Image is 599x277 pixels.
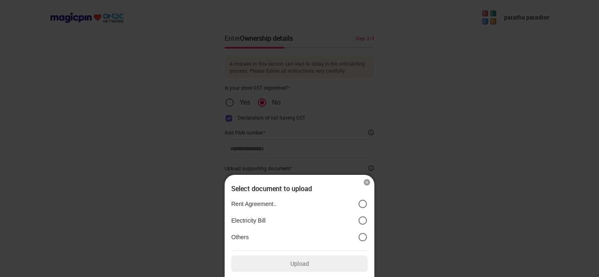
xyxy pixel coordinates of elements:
[231,200,277,208] p: Rent Agreement..
[231,217,265,224] p: Electricity Bill
[231,185,368,192] div: Select document to upload
[363,178,371,186] img: cross_icon.7ade555c.svg
[231,233,249,241] p: Others
[231,196,368,245] div: position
